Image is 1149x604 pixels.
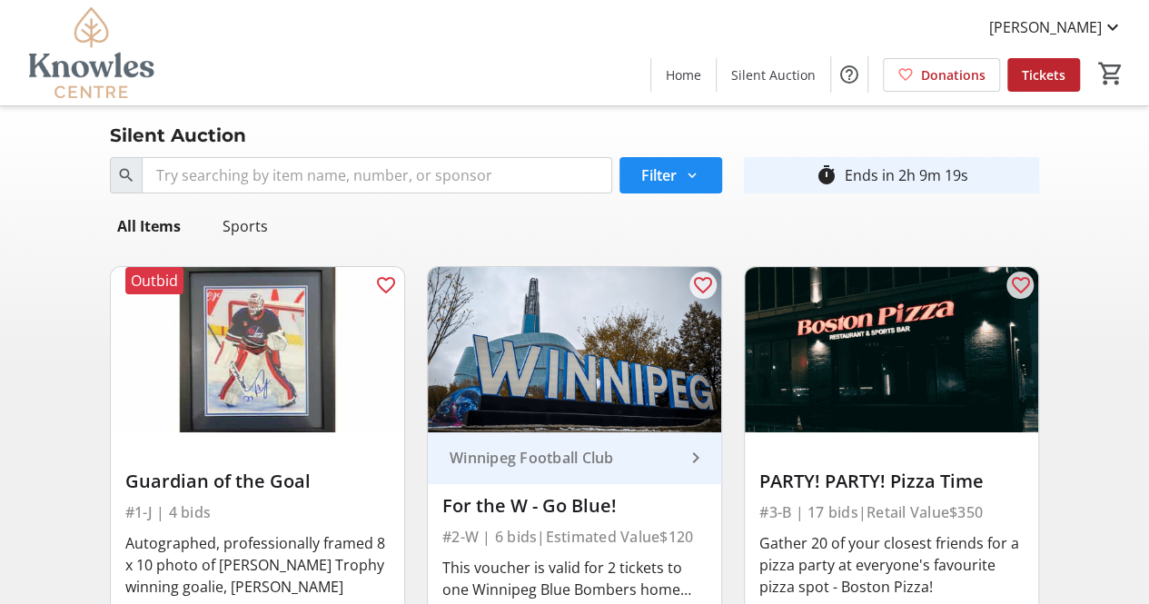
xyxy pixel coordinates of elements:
a: Tickets [1007,58,1080,92]
div: This voucher is valid for 2 tickets to one Winnipeg Blue Bombers home game in the 2025 season. Ch... [442,557,707,600]
mat-icon: timer_outline [816,164,837,186]
a: Donations [883,58,1000,92]
button: Cart [1095,57,1127,90]
div: PARTY! PARTY! Pizza Time [759,470,1024,492]
span: Silent Auction [731,65,816,84]
div: #1-J | 4 bids [125,500,390,525]
div: Ends in 2h 9m 19s [845,164,968,186]
span: Home [666,65,701,84]
img: For the W - Go Blue! [428,267,721,432]
span: Filter [641,164,677,186]
input: Try searching by item name, number, or sponsor [142,157,612,193]
img: PARTY! PARTY! Pizza Time [745,267,1038,432]
mat-icon: favorite_outline [375,274,397,296]
button: Help [831,56,867,93]
span: Donations [921,65,986,84]
img: Guardian of the Goal [111,267,404,432]
div: #2-W | 6 bids | Estimated Value $120 [442,524,707,550]
span: [PERSON_NAME] [989,16,1102,38]
div: Winnipeg Football Club [442,449,685,467]
mat-icon: favorite_outline [692,274,714,296]
div: #3-B | 17 bids | Retail Value $350 [759,500,1024,525]
mat-icon: keyboard_arrow_right [685,447,707,469]
div: For the W - Go Blue! [442,495,707,517]
button: [PERSON_NAME] [975,13,1138,42]
a: Home [651,58,716,92]
button: Filter [619,157,722,193]
div: Guardian of the Goal [125,470,390,492]
a: Silent Auction [717,58,830,92]
a: Winnipeg Football Club [428,432,721,484]
div: Silent Auction [99,121,257,150]
img: Knowles Centre's Logo [11,7,173,98]
div: Sports [215,208,275,244]
mat-icon: favorite_outline [1009,274,1031,296]
div: Outbid [125,267,183,294]
span: Tickets [1022,65,1065,84]
div: Autographed, professionally framed 8 x 10 photo of [PERSON_NAME] Trophy winning goalie, [PERSON_N... [125,532,390,598]
div: Gather 20 of your closest friends for a pizza party at everyone's favourite pizza spot - Boston P... [759,532,1024,598]
div: All Items [110,208,188,244]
